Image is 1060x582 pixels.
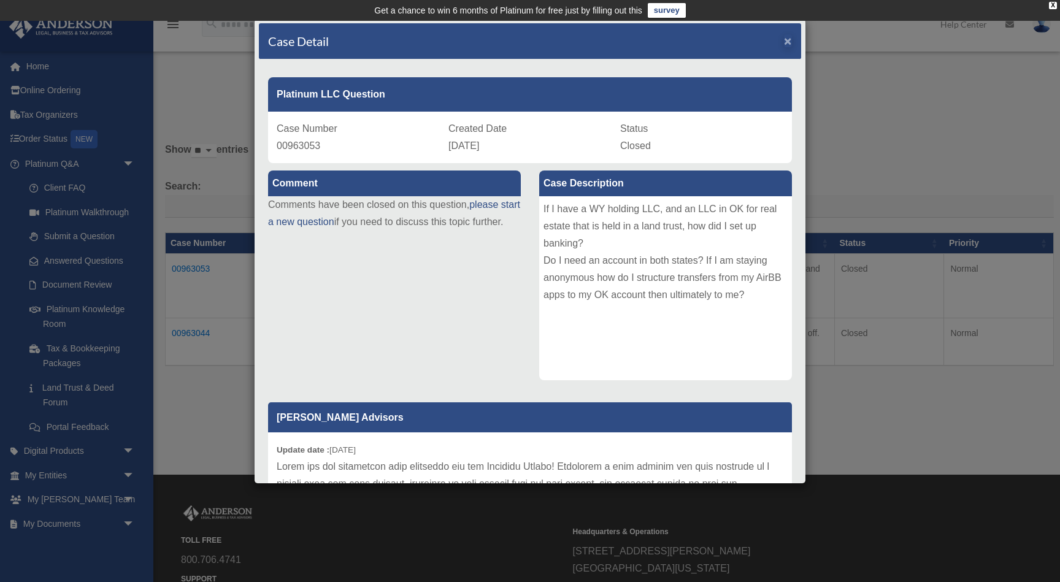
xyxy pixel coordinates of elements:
[268,196,521,231] p: Comments have been closed on this question, if you need to discuss this topic further.
[784,34,792,47] button: Close
[784,34,792,48] span: ×
[539,170,792,196] label: Case Description
[374,3,642,18] div: Get a chance to win 6 months of Platinum for free just by filling out this
[277,445,356,454] small: [DATE]
[648,3,686,18] a: survey
[268,199,520,227] a: please start a new question
[268,33,329,50] h4: Case Detail
[268,402,792,432] p: [PERSON_NAME] Advisors
[620,123,648,134] span: Status
[277,123,337,134] span: Case Number
[277,445,329,454] b: Update date :
[268,170,521,196] label: Comment
[448,140,479,151] span: [DATE]
[448,123,507,134] span: Created Date
[1049,2,1057,9] div: close
[277,140,320,151] span: 00963053
[539,196,792,380] div: If I have a WY holding LLC, and an LLC in OK for real estate that is held in a land trust, how di...
[620,140,651,151] span: Closed
[268,77,792,112] div: Platinum LLC Question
